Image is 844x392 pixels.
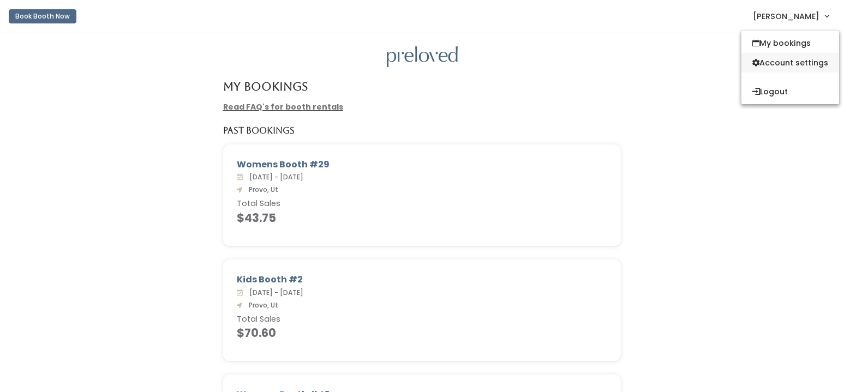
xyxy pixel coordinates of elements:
[245,172,303,182] span: [DATE] - [DATE]
[9,4,76,28] a: Book Booth Now
[244,185,278,194] span: Provo, Ut
[237,158,608,171] div: Womens Booth #29
[237,327,608,339] h4: $70.60
[237,273,608,286] div: Kids Booth #2
[387,46,458,68] img: preloved logo
[741,82,839,101] button: Logout
[237,212,608,224] h4: $43.75
[223,101,343,112] a: Read FAQ's for booth rentals
[753,10,819,22] span: [PERSON_NAME]
[237,315,608,324] h6: Total Sales
[742,4,840,28] a: [PERSON_NAME]
[741,33,839,53] a: My bookings
[244,300,278,310] span: Provo, Ut
[245,288,303,297] span: [DATE] - [DATE]
[741,53,839,73] a: Account settings
[223,80,308,93] h4: My Bookings
[237,200,608,208] h6: Total Sales
[223,126,295,136] h5: Past Bookings
[9,9,76,23] button: Book Booth Now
